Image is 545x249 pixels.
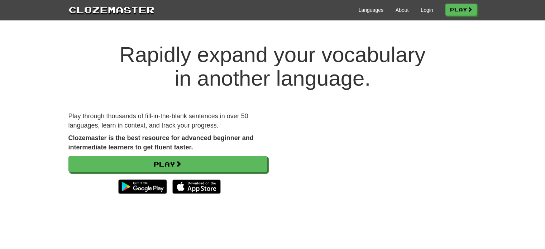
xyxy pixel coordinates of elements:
[68,156,267,172] a: Play
[115,176,170,197] img: Get it on Google Play
[172,179,221,194] img: Download_on_the_App_Store_Badge_US-UK_135x40-25178aeef6eb6b83b96f5f2d004eda3bffbb37122de64afbaef7...
[359,6,383,14] a: Languages
[396,6,409,14] a: About
[68,134,254,151] strong: Clozemaster is the best resource for advanced beginner and intermediate learners to get fluent fa...
[445,4,477,16] a: Play
[421,6,433,14] a: Login
[68,3,154,16] a: Clozemaster
[68,112,267,130] p: Play through thousands of fill-in-the-blank sentences in over 50 languages, learn in context, and...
